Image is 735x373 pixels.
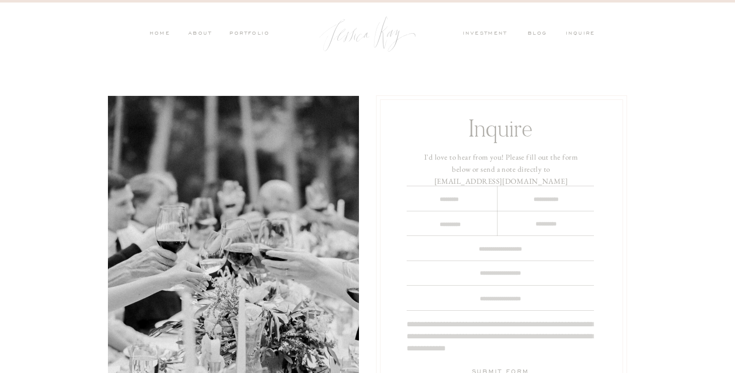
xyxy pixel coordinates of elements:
[418,114,583,140] h1: Inquire
[463,30,512,39] a: investment
[417,151,585,181] h3: I'd love to hear from you! Please fill out the form below or send a note directly to [EMAIL_ADDRE...
[149,30,170,39] a: HOME
[566,30,600,39] a: inquire
[528,30,554,39] a: blog
[186,30,212,39] a: ABOUT
[228,30,270,39] a: PORTFOLIO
